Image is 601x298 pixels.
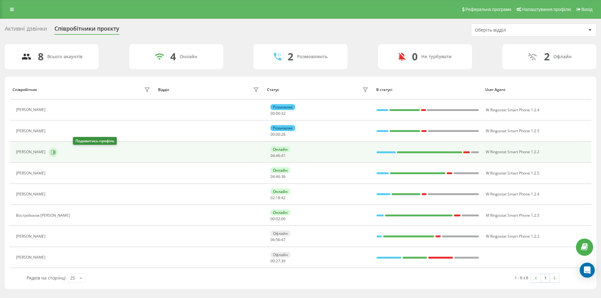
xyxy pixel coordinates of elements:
span: 04 [270,153,275,158]
span: 04 [270,174,275,179]
div: : : [270,111,285,116]
div: Співробітники проєкту [54,25,119,35]
div: Онлайн [270,167,290,173]
div: [PERSON_NAME] [16,192,47,196]
div: Офлайн [270,252,290,258]
span: W Ringostat Smart Phone 1.2.4 [486,107,539,113]
div: В статусі [376,88,480,92]
div: [PERSON_NAME] [16,150,47,154]
span: 27 [276,258,280,264]
span: 26 [281,132,285,137]
span: Вихід [582,7,593,12]
span: 47 [281,237,285,242]
span: 00 [270,258,275,264]
span: W Ringostat Smart Phone 1.2.5 [486,170,539,176]
span: 02 [270,195,275,200]
div: : : [270,217,285,221]
div: : : [270,132,285,137]
div: [PERSON_NAME] [16,255,47,260]
span: 46 [276,174,280,179]
div: 1 - 8 з 8 [515,275,528,281]
span: 18 [276,195,280,200]
span: 46 [276,153,280,158]
div: Відділ [158,88,169,92]
span: 56 [276,237,280,242]
div: Офлайн [553,54,572,59]
div: 0 [412,51,418,63]
span: 00 [270,216,275,221]
span: 06 [270,237,275,242]
div: Розмовляє [270,125,295,131]
span: 32 [281,111,285,116]
span: Реферальна програма [465,7,511,12]
div: Оберіть відділ [475,28,550,33]
div: [PERSON_NAME] [16,234,47,239]
span: W Ringostat Smart Phone 1.2.2 [486,149,539,154]
span: 39 [281,258,285,264]
div: : : [270,174,285,179]
div: : : [270,238,285,242]
span: 00 [276,132,280,137]
div: Подивитись профіль [73,137,117,145]
div: Онлайн [270,210,290,215]
span: M Ringostat Smart Phone 1.2.5 [486,213,539,218]
div: Востробоков [PERSON_NAME] [16,213,71,218]
div: [PERSON_NAME] [16,129,47,133]
span: 00 [276,111,280,116]
div: Розмовляє [270,104,295,110]
span: 00 [270,132,275,137]
div: Офлайн [270,230,290,236]
span: W Ringostat Smart Phone 1.2.3 [486,234,539,239]
div: 2 [288,51,293,63]
div: 8 [38,51,44,63]
div: 25 [70,275,75,281]
div: Онлайн [180,54,197,59]
div: : : [270,196,285,200]
span: 41 [281,153,285,158]
span: 42 [281,195,285,200]
div: Статус [267,88,279,92]
a: 1 [541,274,550,282]
div: [PERSON_NAME] [16,171,47,175]
span: 36 [281,174,285,179]
span: W Ringostat Smart Phone 1.2.4 [486,191,539,197]
span: Налаштування профілю [522,7,571,12]
div: Open Intercom Messenger [580,263,595,278]
div: Співробітник [13,88,37,92]
div: Активні дзвінки [5,25,47,35]
span: 02 [276,216,280,221]
span: W Ringostat Smart Phone 1.2.5 [486,128,539,134]
span: Рядків на сторінці [27,275,66,281]
div: Онлайн [270,189,290,194]
span: 00 [270,111,275,116]
div: 4 [170,51,176,63]
div: : : [270,259,285,263]
div: 2 [544,51,550,63]
div: Всього акаунтів [47,54,82,59]
span: 06 [281,216,285,221]
div: Розмовляють [297,54,327,59]
div: Не турбувати [421,54,452,59]
div: : : [270,154,285,158]
div: Онлайн [270,146,290,152]
div: User Agent [485,88,588,92]
div: [PERSON_NAME] [16,108,47,112]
